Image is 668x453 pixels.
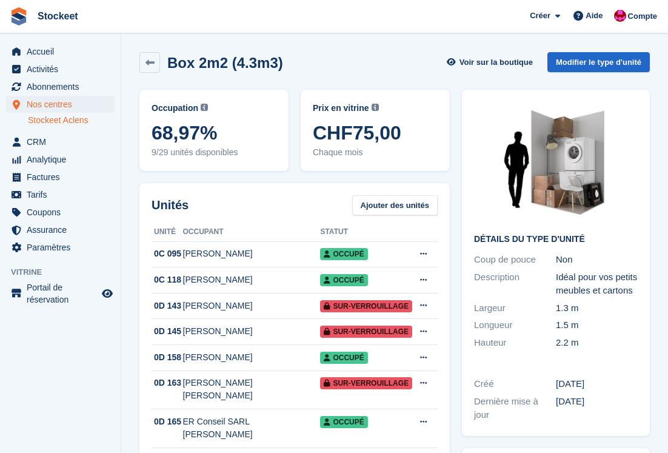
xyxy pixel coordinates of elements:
span: Occupation [152,102,198,115]
th: Occupant [183,223,321,242]
div: Hauteur [474,336,556,350]
span: Paramètres [27,239,99,256]
span: Assurance [27,221,99,238]
div: Description [474,270,556,298]
div: [DATE] [556,395,638,422]
div: 0C 095 [152,247,183,260]
span: Sur-verrouillage [320,377,412,389]
th: Unité [152,223,183,242]
span: Chaque mois [313,146,438,159]
a: menu [6,133,115,150]
span: Prix en vitrine [313,102,369,115]
span: CHF75,00 [313,122,438,144]
div: Non [556,253,638,267]
div: 1.3 m [556,301,638,315]
a: menu [6,169,115,186]
div: Créé [474,377,556,391]
a: Stockeet Aclens [28,115,115,126]
img: 20-sqft-unit%202023-11-07%2015_54_33.jpg [474,102,638,225]
span: Factures [27,169,99,186]
span: Occupé [320,274,367,286]
div: 2.2 m [556,336,638,350]
div: [PERSON_NAME] [183,300,321,312]
div: [PERSON_NAME] [183,325,321,338]
span: Sur-verrouillage [320,300,412,312]
div: 0C 118 [152,273,183,286]
div: 0D 163 [152,377,183,389]
a: menu [6,281,115,306]
a: menu [6,221,115,238]
div: 1.5 m [556,318,638,332]
span: Créer [530,10,550,22]
div: [PERSON_NAME] [183,247,321,260]
a: menu [6,43,115,60]
div: 0D 158 [152,351,183,364]
img: stora-icon-8386f47178a22dfd0bd8f6a31ec36ba5ce8667c1dd55bd0f319d3a0aa187defe.svg [10,7,28,25]
h2: Box 2m2 (4.3m3) [167,55,283,71]
div: Idéal pour vos petits meubles et cartons [556,270,638,298]
a: Boutique d'aperçu [100,286,115,301]
a: menu [6,78,115,95]
div: Dernière mise à jour [474,395,556,422]
img: icon-info-grey-7440780725fd019a000dd9b08b2336e03edf1995a4989e88bcd33f0948082b44.svg [372,104,379,111]
span: Occupé [320,416,367,428]
span: Tarifs [27,186,99,203]
div: Largeur [474,301,556,315]
h2: Détails du type d'unité [474,235,638,244]
div: [PERSON_NAME] [183,351,321,364]
span: 9/29 unités disponibles [152,146,276,159]
span: 68,97% [152,122,276,144]
a: menu [6,186,115,203]
span: Occupé [320,352,367,364]
div: 0D 143 [152,300,183,312]
div: ER Conseil SARL [PERSON_NAME] [183,415,321,441]
span: Analytique [27,151,99,168]
a: Ajouter des unités [352,195,438,215]
a: menu [6,239,115,256]
span: Vitrine [11,266,121,278]
a: Modifier le type d'unité [547,52,650,72]
span: Voir sur la boutique [459,56,533,69]
div: [PERSON_NAME] [183,273,321,286]
div: Coup de pouce [474,253,556,267]
a: menu [6,151,115,168]
span: Compte [628,10,657,22]
img: icon-info-grey-7440780725fd019a000dd9b08b2336e03edf1995a4989e88bcd33f0948082b44.svg [201,104,208,111]
span: Accueil [27,43,99,60]
span: Abonnements [27,78,99,95]
img: Valentin BURDET [614,10,626,22]
span: Occupé [320,248,367,260]
span: Aide [586,10,603,22]
a: menu [6,61,115,78]
a: menu [6,96,115,113]
a: menu [6,204,115,221]
a: Stockeet [33,6,83,26]
th: Statut [320,223,412,242]
span: Coupons [27,204,99,221]
div: [PERSON_NAME] [PERSON_NAME] [183,377,321,402]
a: Voir sur la boutique [446,52,538,72]
div: 0D 145 [152,325,183,338]
div: Longueur [474,318,556,332]
span: CRM [27,133,99,150]
span: Portail de réservation [27,281,99,306]
div: 0D 165 [152,415,183,428]
span: Sur-verrouillage [320,326,412,338]
span: Nos centres [27,96,99,113]
div: [DATE] [556,377,638,391]
h2: Unités [152,196,189,214]
span: Activités [27,61,99,78]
